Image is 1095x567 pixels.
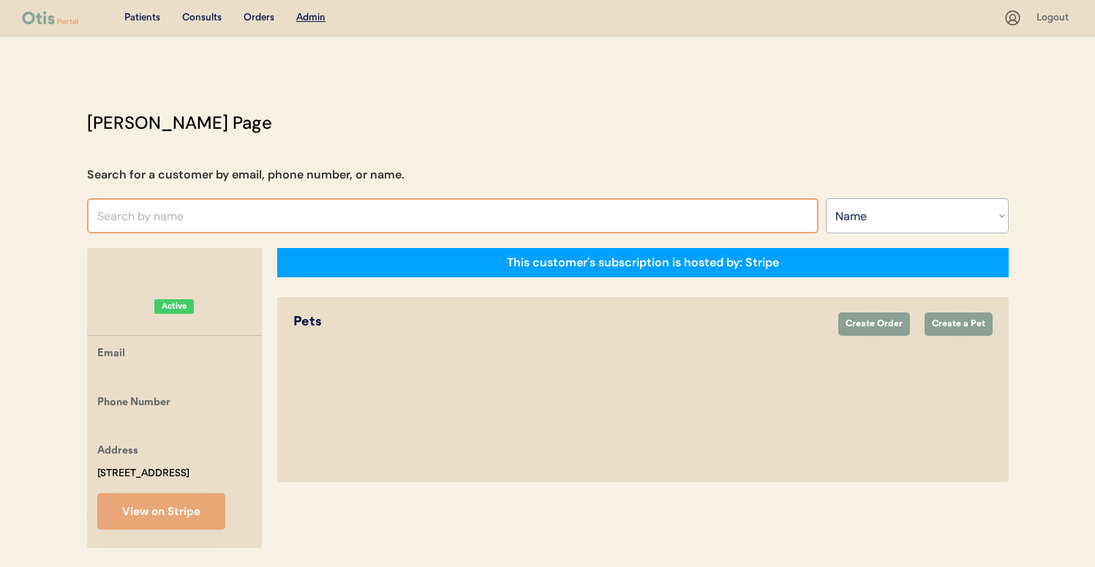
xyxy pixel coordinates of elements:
[97,394,170,413] div: Phone Number
[507,255,779,271] div: This customer's subscription is hosted by: Stripe
[97,443,138,461] div: Address
[838,312,910,336] button: Create Order
[1036,11,1073,26] div: Logout
[87,166,404,184] div: Search for a customer by email, phone number, or name.
[87,198,819,233] input: Search by name
[293,312,824,332] div: Pets
[97,493,225,530] button: View on Stripe
[97,345,125,364] div: Email
[87,110,272,136] div: [PERSON_NAME] Page
[182,11,222,26] div: Consults
[124,11,160,26] div: Patients
[296,12,326,23] u: Admin
[244,11,274,26] div: Orders
[97,465,189,482] div: [STREET_ADDRESS]
[925,312,993,336] button: Create a Pet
